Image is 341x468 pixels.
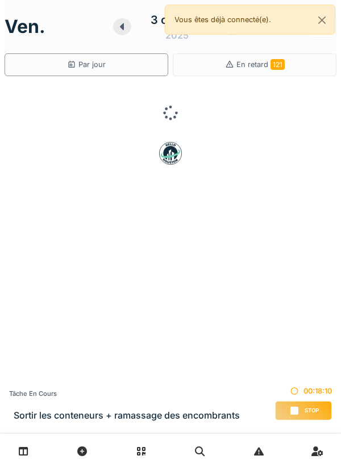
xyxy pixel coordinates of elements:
div: 00:18:10 [275,386,332,396]
div: Par jour [67,59,106,70]
span: 121 [271,59,285,70]
div: Vous êtes déjà connecté(e). [165,5,335,35]
h1: ven. [5,16,45,37]
div: 3 octobre [151,11,203,28]
div: 2025 [165,28,189,42]
button: Close [309,5,335,35]
div: Tâche en cours [9,389,240,399]
h3: Sortir les conteneurs + ramassage des encombrants [14,410,240,421]
span: Stop [305,407,319,415]
span: En retard [236,60,285,69]
img: badge-BVDL4wpA.svg [159,142,182,165]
